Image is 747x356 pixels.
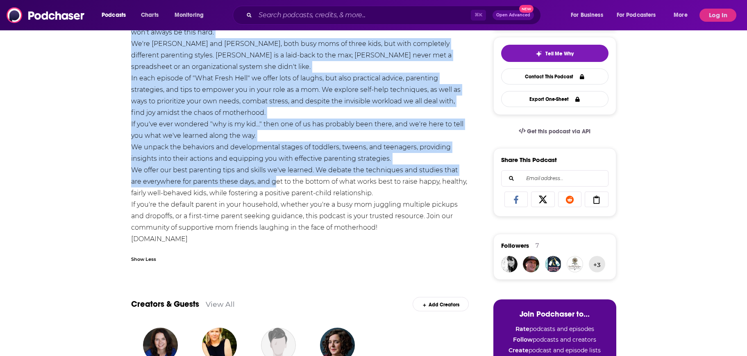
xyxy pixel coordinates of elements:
[531,192,555,207] a: Share on X/Twitter
[131,299,199,309] a: Creators & Guests
[558,192,582,207] a: Share on Reddit
[668,9,698,22] button: open menu
[504,192,528,207] a: Share on Facebook
[699,9,736,22] button: Log In
[501,256,518,272] img: Mandolin
[7,7,85,23] img: Podchaser - Follow, Share and Rate Podcasts
[141,9,159,21] span: Charts
[255,9,471,22] input: Search podcasts, credits, & more...
[131,4,469,245] div: When you're a parent, every day brings a "fresh hell" to deal with. In other words, there's alway...
[496,13,530,17] span: Open Advanced
[502,309,608,319] h3: Join Podchaser to...
[413,297,469,311] div: Add Creators
[527,128,590,135] span: Get this podcast via API
[175,9,204,21] span: Monitoring
[206,300,235,308] a: View All
[508,171,602,186] input: Email address...
[501,156,557,164] h3: Share This Podcast
[513,336,533,343] strong: Follow
[502,336,608,343] li: podcasts and creators
[96,9,136,22] button: open menu
[501,170,608,187] div: Search followers
[512,121,597,141] a: Get this podcast via API
[571,9,603,21] span: For Business
[471,10,486,21] span: ⌘ K
[565,9,613,22] button: open menu
[241,6,549,25] div: Search podcasts, credits, & more...
[502,347,608,354] li: podcast and episode lists
[136,9,163,22] a: Charts
[501,91,608,107] button: Export One-Sheet
[617,9,656,21] span: For Podcasters
[536,50,542,57] img: tell me why sparkle
[169,9,214,22] button: open menu
[493,10,534,20] button: Open AdvancedNew
[501,45,608,62] button: tell me why sparkleTell Me Why
[567,256,583,272] img: RealRightMom
[502,325,608,333] li: podcasts and episodes
[674,9,688,21] span: More
[536,242,539,249] div: 7
[589,256,605,272] button: +3
[501,68,608,84] a: Contact This Podcast
[509,347,529,354] strong: Create
[515,325,529,333] strong: Rate
[519,5,534,13] span: New
[585,192,608,207] a: Copy Link
[102,9,126,21] span: Podcasts
[545,256,561,272] img: upallnightpoppinbottlespod
[545,50,574,57] span: Tell Me Why
[501,242,529,249] span: Followers
[611,9,668,22] button: open menu
[523,256,539,272] img: cuzwilson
